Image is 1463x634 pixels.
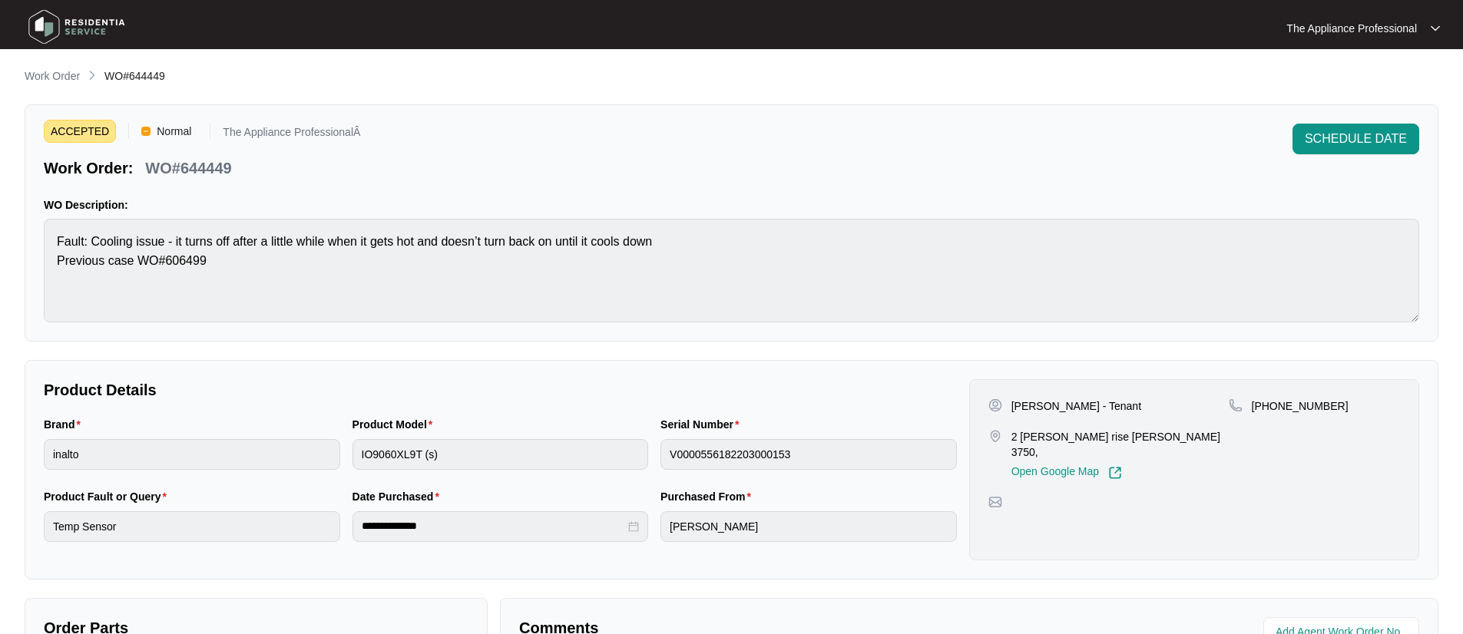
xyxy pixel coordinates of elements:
img: map-pin [1229,398,1243,412]
a: Work Order [22,68,83,85]
input: Product Fault or Query [44,511,340,542]
input: Serial Number [660,439,957,470]
span: WO#644449 [104,70,165,82]
p: [PERSON_NAME] - Tenant [1011,398,1141,414]
label: Product Fault or Query [44,489,173,504]
img: residentia service logo [23,4,131,50]
a: Open Google Map [1011,466,1122,480]
img: map-pin [988,429,1002,443]
label: Product Model [353,417,439,432]
p: Product Details [44,379,957,401]
img: chevron-right [86,69,98,81]
img: Link-External [1108,466,1122,480]
img: Vercel Logo [141,127,151,136]
p: 2 [PERSON_NAME] rise [PERSON_NAME] 3750, [1011,429,1229,460]
label: Serial Number [660,417,745,432]
p: The Appliance Professional [1286,21,1417,36]
p: The Appliance ProfessionalÂ [223,127,360,143]
img: user-pin [988,398,1002,412]
label: Brand [44,417,87,432]
p: Work Order: [44,157,133,179]
button: SCHEDULE DATE [1293,124,1419,154]
input: Brand [44,439,340,470]
p: WO Description: [44,197,1419,213]
label: Date Purchased [353,489,445,504]
textarea: Fault: Cooling issue - it turns off after a little while when it gets hot and doesn’t turn back o... [44,219,1419,322]
label: Purchased From [660,489,757,504]
input: Purchased From [660,511,957,542]
input: Product Model [353,439,649,470]
input: Date Purchased [362,518,626,534]
span: SCHEDULE DATE [1305,130,1407,148]
span: ACCEPTED [44,120,116,143]
span: Normal [151,120,197,143]
img: map-pin [988,495,1002,509]
p: WO#644449 [145,157,231,179]
p: Work Order [25,68,80,84]
img: dropdown arrow [1431,25,1440,32]
p: [PHONE_NUMBER] [1252,398,1349,414]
